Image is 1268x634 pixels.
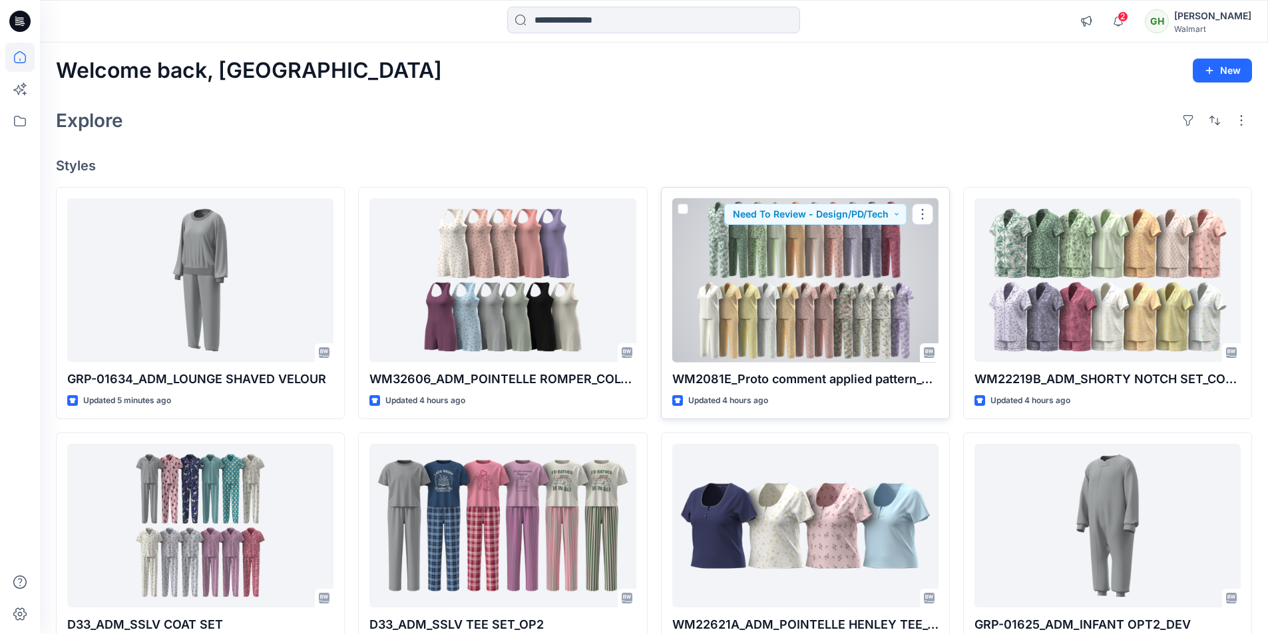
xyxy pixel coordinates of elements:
h2: Explore [56,110,123,131]
div: Walmart [1174,24,1251,34]
a: GRP-01634_ADM_LOUNGE SHAVED VELOUR [67,198,333,363]
button: New [1193,59,1252,82]
p: WM32606_ADM_POINTELLE ROMPER_COLORWAY [369,370,636,389]
p: WM2081E_Proto comment applied pattern_COLORWAY [672,370,939,389]
p: WM22219B_ADM_SHORTY NOTCH SET_COLORWAY [974,370,1241,389]
div: GH [1145,9,1169,33]
span: 2 [1118,11,1128,22]
p: GRP-01625_ADM_INFANT OPT2_DEV [974,615,1241,634]
h2: Welcome back, [GEOGRAPHIC_DATA] [56,59,442,83]
a: WM22621A_ADM_POINTELLE HENLEY TEE_COLORWAY [672,444,939,608]
a: WM2081E_Proto comment applied pattern_COLORWAY [672,198,939,363]
div: [PERSON_NAME] [1174,8,1251,24]
p: WM22621A_ADM_POINTELLE HENLEY TEE_COLORWAY [672,615,939,634]
a: D33_ADM_SSLV COAT SET [67,444,333,608]
p: Updated 5 minutes ago [83,394,171,408]
p: D33_ADM_SSLV TEE SET_OP2 [369,615,636,634]
a: WM32606_ADM_POINTELLE ROMPER_COLORWAY [369,198,636,363]
p: D33_ADM_SSLV COAT SET [67,615,333,634]
p: Updated 4 hours ago [385,394,465,408]
p: Updated 4 hours ago [688,394,768,408]
p: GRP-01634_ADM_LOUNGE SHAVED VELOUR [67,370,333,389]
h4: Styles [56,158,1252,174]
p: Updated 4 hours ago [990,394,1070,408]
a: D33_ADM_SSLV TEE SET_OP2 [369,444,636,608]
a: WM22219B_ADM_SHORTY NOTCH SET_COLORWAY [974,198,1241,363]
a: GRP-01625_ADM_INFANT OPT2_DEV [974,444,1241,608]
